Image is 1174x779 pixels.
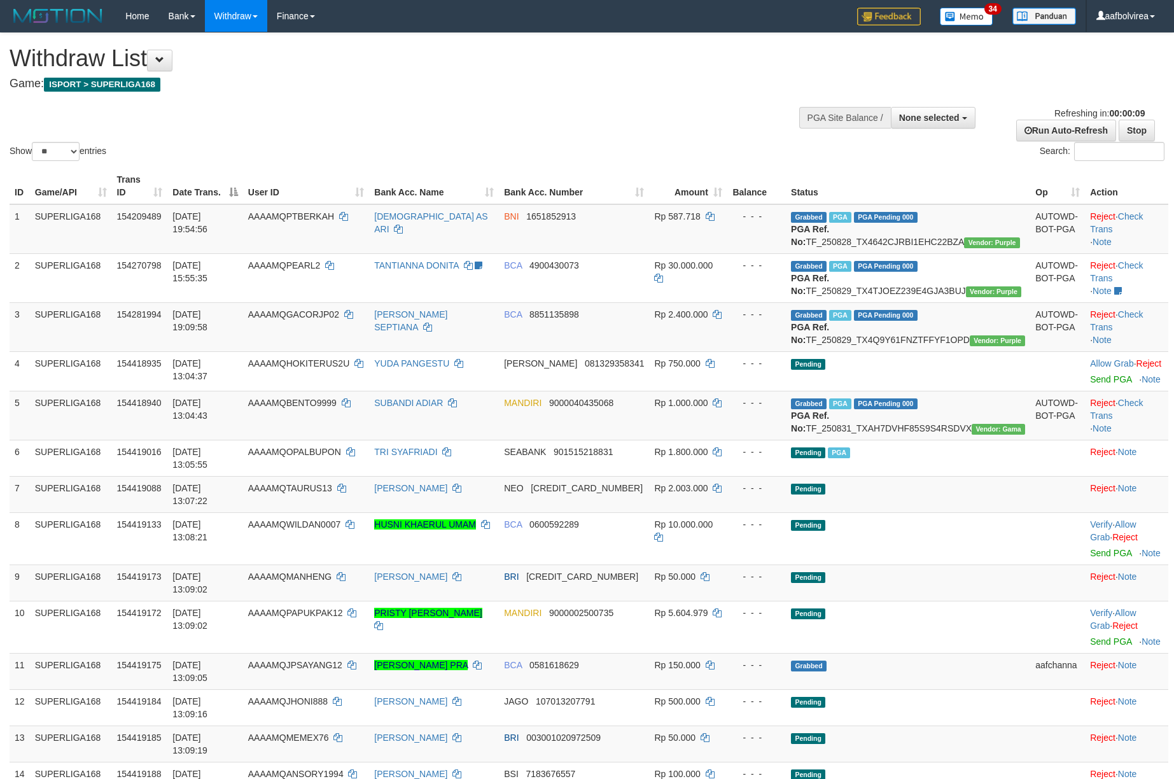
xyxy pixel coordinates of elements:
a: Reject [1090,398,1115,408]
td: · · [1085,391,1168,440]
td: 11 [10,653,30,689]
label: Show entries [10,142,106,161]
h4: Game: [10,78,770,90]
a: Reject [1090,660,1115,670]
td: 8 [10,512,30,565]
span: Vendor URL: https://trx4.1velocity.biz [970,335,1025,346]
a: Reject [1090,483,1115,493]
span: 154270798 [117,260,162,270]
th: Balance [727,168,786,204]
span: Copy 0581618629 to clipboard [529,660,579,670]
a: Stop [1119,120,1155,141]
span: BCA [504,260,522,270]
span: Copy 9000040435068 to clipboard [549,398,613,408]
span: None selected [899,113,960,123]
a: Note [1118,696,1137,706]
span: AAAAMQPTBERKAH [248,211,334,221]
span: BRI [504,733,519,743]
td: · [1085,351,1168,391]
span: AAAAMQHOKITERUS2U [248,358,349,368]
a: Note [1118,572,1137,582]
a: Reject [1090,733,1115,743]
span: Grabbed [791,212,827,223]
div: - - - [732,446,781,458]
a: Allow Grab [1090,519,1136,542]
span: 154419173 [117,572,162,582]
a: [PERSON_NAME] [374,769,447,779]
span: Rp 750.000 [654,358,700,368]
a: SUBANDI ADIAR [374,398,443,408]
span: 154419088 [117,483,162,493]
td: 6 [10,440,30,476]
span: [DATE] 19:09:58 [172,309,207,332]
img: Feedback.jpg [857,8,921,25]
td: TF_250829_TX4Q9Y61FNZTFFYF1OPD [786,302,1030,351]
span: 34 [984,3,1002,15]
span: Copy 9000002500735 to clipboard [549,608,613,618]
span: [DATE] 13:04:43 [172,398,207,421]
a: Send PGA [1090,636,1131,647]
div: - - - [732,357,781,370]
th: Op: activate to sort column ascending [1030,168,1085,204]
a: Reject [1090,696,1115,706]
td: SUPERLIGA168 [30,351,112,391]
span: AAAAMQJPSAYANG12 [248,660,342,670]
span: [DATE] 13:07:22 [172,483,207,506]
a: Reject [1090,260,1115,270]
a: Note [1142,548,1161,558]
a: [PERSON_NAME] [374,572,447,582]
span: Copy 5859459281084847 to clipboard [531,483,643,493]
span: Rp 10.000.000 [654,519,713,530]
span: BCA [504,519,522,530]
th: ID [10,168,30,204]
span: Marked by aafsengchandara [828,447,850,458]
a: Reject [1090,769,1115,779]
th: Game/API: activate to sort column ascending [30,168,112,204]
td: · [1085,476,1168,512]
img: panduan.png [1012,8,1076,25]
span: Pending [791,697,825,708]
span: Rp 1.800.000 [654,447,708,457]
a: Verify [1090,608,1112,618]
td: · [1085,689,1168,726]
span: Vendor URL: https://trx4.1velocity.biz [966,286,1021,297]
a: Reject [1090,572,1115,582]
a: TRI SYAFRIADI [374,447,437,457]
td: · [1085,440,1168,476]
span: 154419175 [117,660,162,670]
span: 154419172 [117,608,162,618]
span: Refreshing in: [1054,108,1145,118]
span: [DATE] 13:05:55 [172,447,207,470]
span: BRI [504,572,519,582]
span: ISPORT > SUPERLIGA168 [44,78,160,92]
td: AUTOWD-BOT-PGA [1030,204,1085,254]
span: Marked by aafnonsreyleab [829,310,851,321]
a: Note [1093,237,1112,247]
td: · · [1085,302,1168,351]
a: Check Trans [1090,260,1143,283]
span: BCA [504,309,522,319]
span: AAAAMQPAPUKPAK12 [248,608,343,618]
span: 154419016 [117,447,162,457]
span: 154209489 [117,211,162,221]
th: Status [786,168,1030,204]
td: SUPERLIGA168 [30,302,112,351]
div: - - - [732,397,781,409]
td: SUPERLIGA168 [30,204,112,254]
td: aafchanna [1030,653,1085,689]
div: - - - [732,482,781,495]
a: Check Trans [1090,309,1143,332]
th: Bank Acc. Name: activate to sort column ascending [369,168,499,204]
td: · · [1085,512,1168,565]
td: SUPERLIGA168 [30,601,112,653]
span: 154418935 [117,358,162,368]
td: 7 [10,476,30,512]
span: Copy 7183676557 to clipboard [526,769,575,779]
th: Trans ID: activate to sort column ascending [112,168,168,204]
div: - - - [732,210,781,223]
a: Reject [1090,447,1115,457]
a: Note [1118,483,1137,493]
span: Pending [791,733,825,744]
td: 10 [10,601,30,653]
a: Allow Grab [1090,358,1133,368]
